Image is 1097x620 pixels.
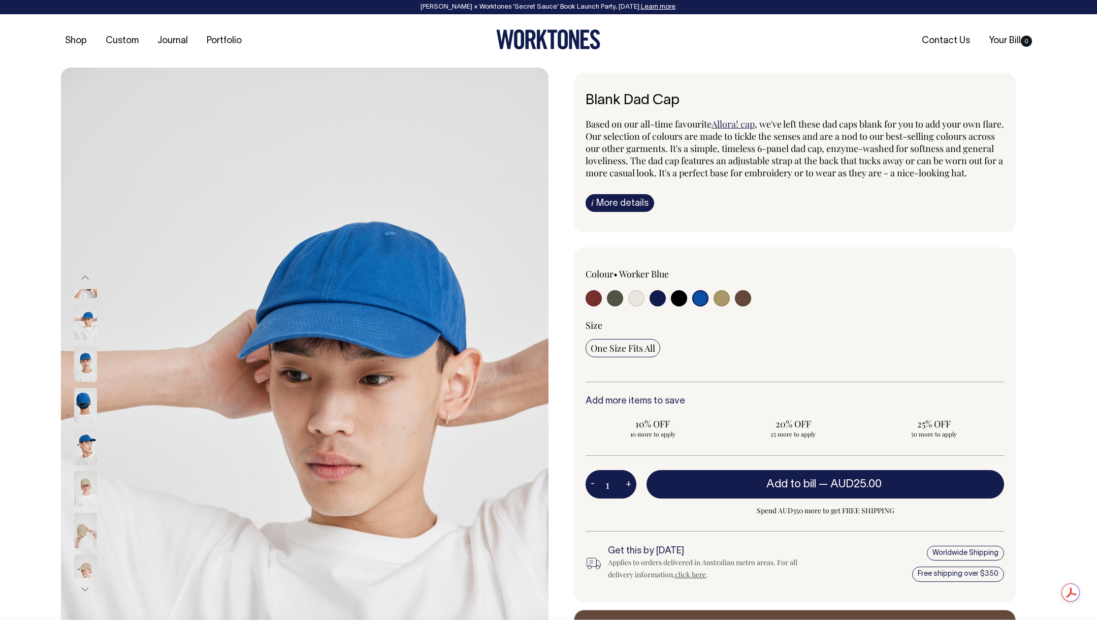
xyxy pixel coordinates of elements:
a: Allora! cap [712,118,755,130]
span: Spend AUD350 more to get FREE SHIPPING [647,505,1004,517]
a: iMore details [586,194,654,212]
span: 10% OFF [591,418,715,430]
button: Previous [78,266,93,289]
button: Add to bill —AUD25.00 [647,470,1004,499]
input: 10% OFF 10 more to apply [586,415,720,441]
span: 10 more to apply [591,430,715,438]
div: Size [586,319,1004,331]
span: One Size Fits All [591,342,655,354]
span: AUD25.00 [830,479,882,489]
span: — [819,479,884,489]
input: One Size Fits All [586,339,660,357]
div: Applies to orders delivered in Australian metro areas. For all delivery information, . [608,556,814,581]
h6: Get this by [DATE] [608,546,814,556]
img: washed-khaki [74,554,97,590]
input: 25% OFF 50 more to apply [866,415,1001,441]
span: Add to bill [766,479,816,489]
a: Learn more [641,4,675,10]
a: Journal [153,33,192,49]
span: Based on our all-time favourite [586,118,712,130]
a: Portfolio [203,33,246,49]
a: Your Bill0 [985,33,1036,49]
span: 50 more to apply [872,430,996,438]
div: [PERSON_NAME] × Worktones ‘Secret Sauce’ Book Launch Party, [DATE]. . [10,4,1087,11]
span: 25 more to apply [731,430,856,438]
img: worker-blue [74,304,97,340]
div: Colour [586,268,753,280]
a: Shop [61,33,91,49]
img: worker-blue [74,429,97,465]
span: , we've left these dad caps blank for you to add your own flare. Our selection of colours are mad... [586,118,1004,179]
span: 20% OFF [731,418,856,430]
span: 0 [1021,36,1032,47]
input: 20% OFF 25 more to apply [726,415,861,441]
label: Worker Blue [619,268,669,280]
button: + [621,474,636,494]
span: i [591,197,594,208]
img: washed-khaki [74,471,97,507]
img: worker-blue [74,346,97,382]
span: 25% OFF [872,418,996,430]
h6: Add more items to save [586,396,1004,407]
span: • [614,268,618,280]
button: Next [78,578,93,601]
a: Custom [102,33,143,49]
img: washed-khaki [74,513,97,548]
img: worker-blue [74,388,97,423]
a: Contact Us [918,33,974,49]
h6: Blank Dad Cap [586,93,1004,109]
a: click here [675,570,706,579]
button: - [586,474,600,494]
